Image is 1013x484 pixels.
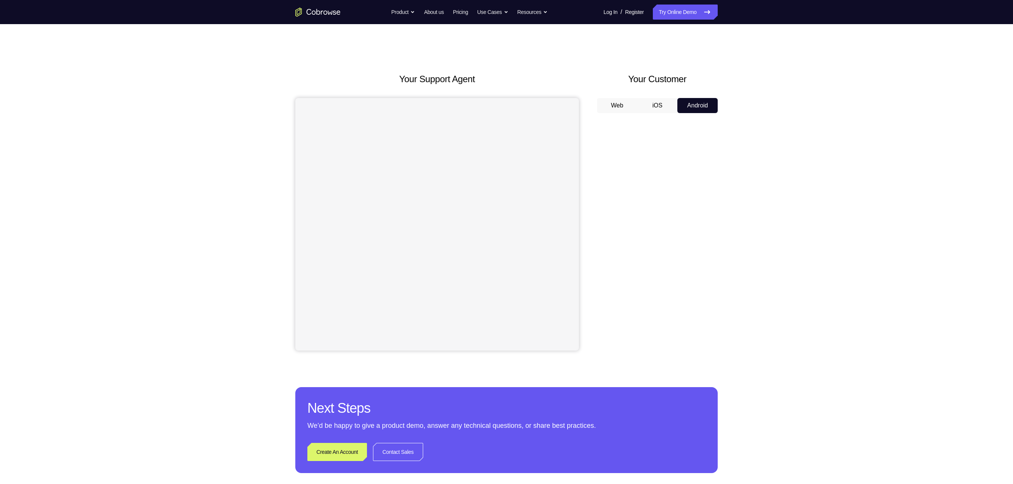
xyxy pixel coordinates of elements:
[307,399,706,417] h2: Next Steps
[677,98,718,113] button: Android
[307,420,706,431] p: We’d be happy to give a product demo, answer any technical questions, or share best practices.
[307,443,367,461] a: Create An Account
[453,5,468,20] a: Pricing
[477,5,508,20] button: Use Cases
[637,98,678,113] button: iOS
[424,5,444,20] a: About us
[597,98,637,113] button: Web
[653,5,718,20] a: Try Online Demo
[597,72,718,86] h2: Your Customer
[373,443,423,461] a: Contact Sales
[625,5,644,20] a: Register
[295,72,579,86] h2: Your Support Agent
[295,98,579,351] iframe: Agent
[391,5,415,20] button: Product
[517,5,548,20] button: Resources
[295,8,341,17] a: Go to the home page
[620,8,622,17] span: /
[603,5,617,20] a: Log In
